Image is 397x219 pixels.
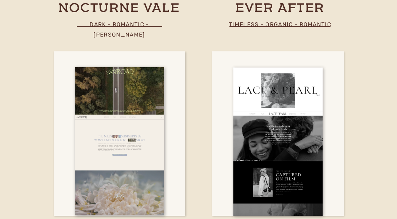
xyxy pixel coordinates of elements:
[39,0,199,17] a: nocturne vale
[64,19,175,29] p: dark - romantic - [PERSON_NAME]
[36,81,211,113] h2: stand out
[193,0,367,17] a: ever after
[227,19,333,29] p: timeless - organic - romantic
[41,60,205,83] h2: Designed to
[41,46,205,60] h2: Built to perform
